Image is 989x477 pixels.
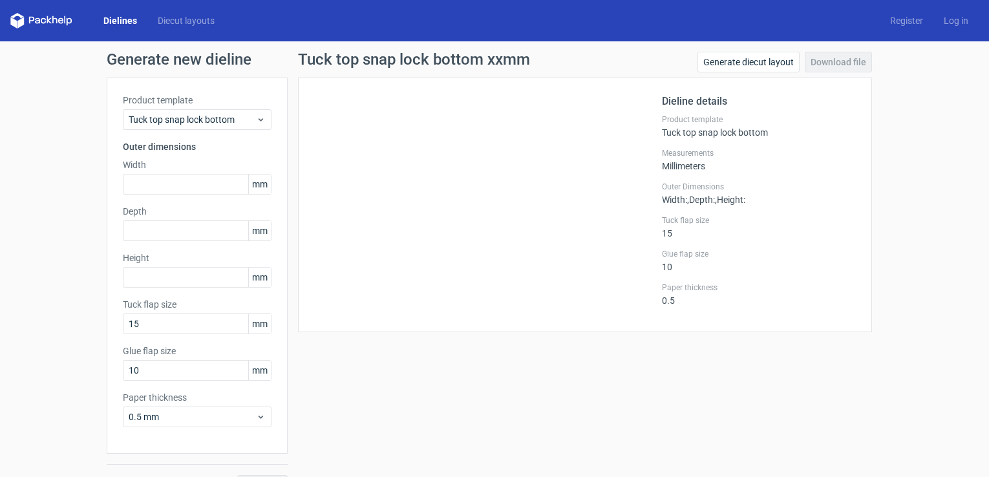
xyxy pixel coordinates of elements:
label: Outer Dimensions [662,182,856,192]
label: Glue flap size [123,344,271,357]
h1: Tuck top snap lock bottom xxmm [298,52,530,67]
label: Tuck flap size [123,298,271,311]
h2: Dieline details [662,94,856,109]
div: 15 [662,215,856,238]
label: Height [123,251,271,264]
a: Register [880,14,933,27]
label: Glue flap size [662,249,856,259]
label: Depth [123,205,271,218]
label: Measurements [662,148,856,158]
span: mm [248,175,271,194]
a: Generate diecut layout [697,52,800,72]
div: 10 [662,249,856,272]
span: mm [248,268,271,287]
span: mm [248,361,271,380]
label: Product template [123,94,271,107]
a: Log in [933,14,979,27]
h1: Generate new dieline [107,52,882,67]
span: Width : [662,195,687,205]
a: Diecut layouts [147,14,225,27]
span: , Height : [715,195,745,205]
div: Millimeters [662,148,856,171]
label: Width [123,158,271,171]
h3: Outer dimensions [123,140,271,153]
label: Paper thickness [123,391,271,404]
span: mm [248,314,271,334]
label: Product template [662,114,856,125]
span: 0.5 mm [129,410,256,423]
a: Dielines [93,14,147,27]
div: Tuck top snap lock bottom [662,114,856,138]
div: 0.5 [662,282,856,306]
span: , Depth : [687,195,715,205]
span: Tuck top snap lock bottom [129,113,256,126]
label: Paper thickness [662,282,856,293]
label: Tuck flap size [662,215,856,226]
span: mm [248,221,271,240]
